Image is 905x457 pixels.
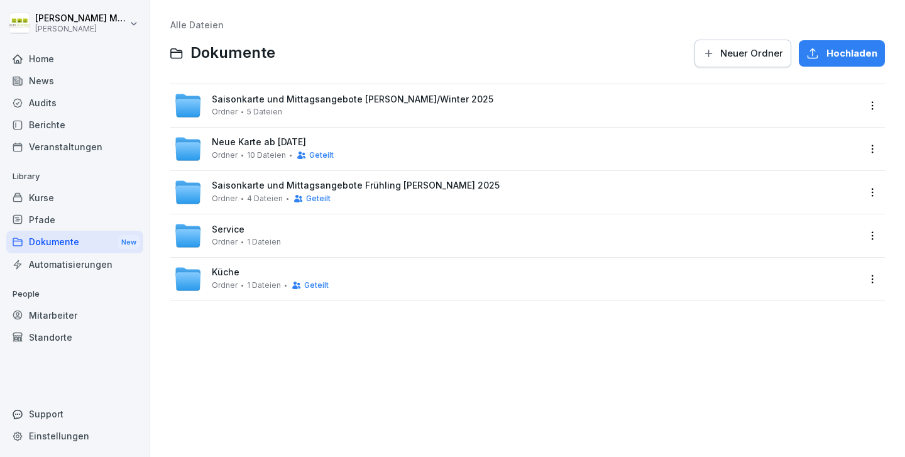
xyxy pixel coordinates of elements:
span: Saisonkarte und Mittagsangebote Frühling [PERSON_NAME] 2025 [212,180,500,191]
span: Saisonkarte und Mittagsangebote [PERSON_NAME]/Winter 2025 [212,94,493,105]
span: 1 Dateien [247,281,281,290]
div: New [118,235,140,250]
a: DokumenteNew [6,231,143,254]
a: Saisonkarte und Mittagsangebote Frühling [PERSON_NAME] 2025Ordner4 DateienGeteilt [174,179,858,206]
a: Kurse [6,187,143,209]
div: Dokumente [6,231,143,254]
a: Pfade [6,209,143,231]
a: Veranstaltungen [6,136,143,158]
a: KücheOrdner1 DateienGeteilt [174,265,858,293]
a: Automatisierungen [6,253,143,275]
span: Ordner [212,281,238,290]
span: 4 Dateien [247,194,283,203]
span: Geteilt [309,151,334,160]
a: Standorte [6,326,143,348]
span: Ordner [212,194,238,203]
span: Service [212,224,244,235]
p: [PERSON_NAME] [35,25,127,33]
a: Berichte [6,114,143,136]
p: People [6,284,143,304]
span: Ordner [212,238,238,246]
span: 10 Dateien [247,151,286,160]
span: Hochladen [826,47,877,60]
div: Support [6,403,143,425]
span: Geteilt [304,281,329,290]
a: Saisonkarte und Mittagsangebote [PERSON_NAME]/Winter 2025Ordner5 Dateien [174,92,858,119]
span: Ordner [212,151,238,160]
span: 5 Dateien [247,107,282,116]
a: Mitarbeiter [6,304,143,326]
a: ServiceOrdner1 Dateien [174,222,858,250]
span: Geteilt [306,194,331,203]
a: Audits [6,92,143,114]
span: Neue Karte ab [DATE] [212,137,306,148]
span: Dokumente [190,44,275,62]
button: Hochladen [799,40,885,67]
button: Neuer Ordner [694,40,791,67]
span: Küche [212,267,239,278]
a: Einstellungen [6,425,143,447]
span: 1 Dateien [247,238,281,246]
span: Neuer Ordner [720,47,783,60]
a: News [6,70,143,92]
a: Home [6,48,143,70]
span: Ordner [212,107,238,116]
p: Library [6,167,143,187]
a: Neue Karte ab [DATE]Ordner10 DateienGeteilt [174,135,858,163]
a: Alle Dateien [170,19,224,30]
p: [PERSON_NAME] Müller [35,13,127,24]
